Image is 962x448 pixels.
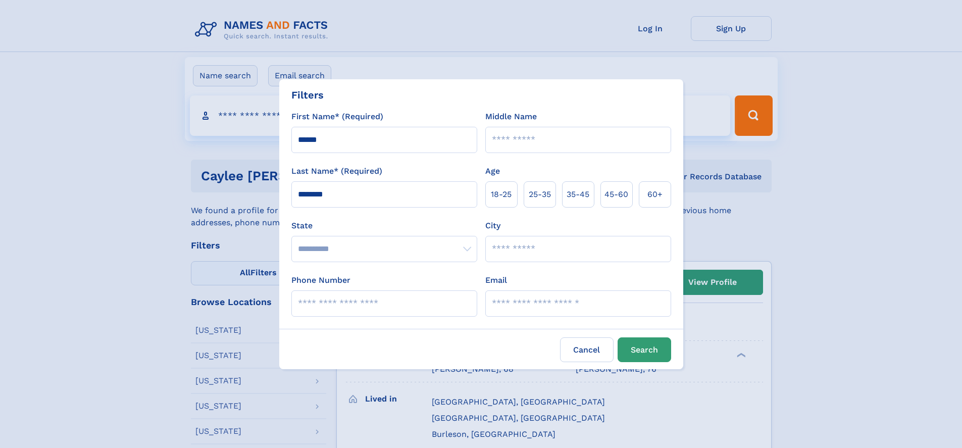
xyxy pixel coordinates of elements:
[567,188,589,201] span: 35‑45
[560,337,614,362] label: Cancel
[291,274,350,286] label: Phone Number
[604,188,628,201] span: 45‑60
[529,188,551,201] span: 25‑35
[291,111,383,123] label: First Name* (Required)
[618,337,671,362] button: Search
[291,165,382,177] label: Last Name* (Required)
[647,188,663,201] span: 60+
[491,188,512,201] span: 18‑25
[485,165,500,177] label: Age
[485,111,537,123] label: Middle Name
[485,274,507,286] label: Email
[485,220,500,232] label: City
[291,220,477,232] label: State
[291,87,324,103] div: Filters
